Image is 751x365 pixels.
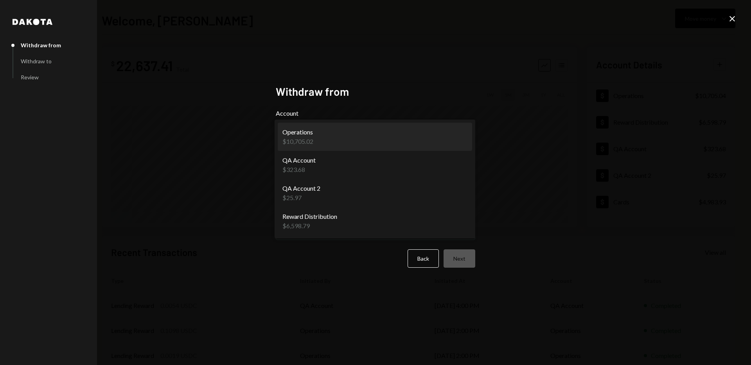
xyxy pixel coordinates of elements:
div: QA Account [282,156,316,165]
div: $25.97 [282,193,320,202]
div: Operations [282,127,313,137]
div: $6,598.79 [282,221,337,231]
div: Reward Distribution [282,212,337,221]
div: $323.68 [282,165,316,174]
div: Review [21,74,39,81]
div: Withdraw to [21,58,52,64]
div: $10,705.02 [282,137,313,146]
h2: Withdraw from [276,84,475,99]
div: Withdraw from [21,42,61,48]
button: Back [408,249,439,268]
label: Account [276,109,475,118]
div: QA Account 2 [282,184,320,193]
